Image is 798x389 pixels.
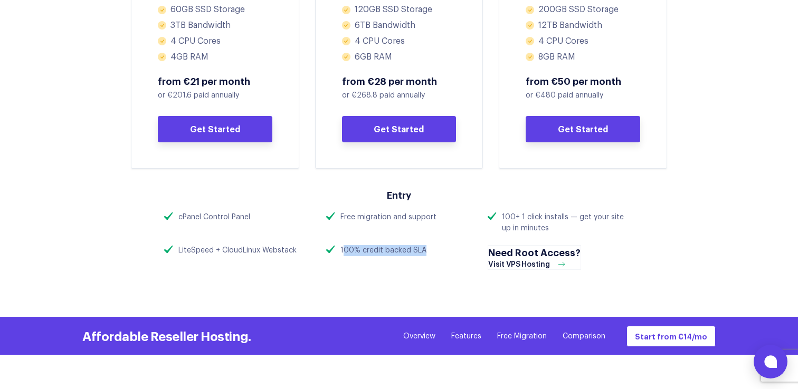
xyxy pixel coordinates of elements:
a: Comparison [563,331,605,342]
li: 4 CPU Cores [342,36,457,47]
div: Free migration and support [340,212,436,223]
p: or €201.6 paid annually [158,90,272,101]
a: Get Started [342,116,457,142]
li: 4 CPU Cores [526,36,640,47]
div: LiteSpeed + CloudLinux Webstack [178,245,297,256]
span: from €50 per month [526,75,640,87]
li: 200GB SSD Storage [526,4,640,15]
li: 60GB SSD Storage [158,4,272,15]
button: Open chat window [754,345,787,378]
a: Start from €14/mo [626,326,716,347]
span: from €21 per month [158,75,272,87]
li: 8GB RAM [526,52,640,63]
li: 3TB Bandwidth [158,20,272,31]
a: Overview [403,331,435,342]
h3: Entry [164,189,634,201]
li: 4 CPU Cores [158,36,272,47]
li: 12TB Bandwidth [526,20,640,31]
li: 4GB RAM [158,52,272,63]
span: from €28 per month [342,75,457,87]
li: 6GB RAM [342,52,457,63]
a: Need Root Access?Visit VPS Hosting [488,245,581,270]
li: 6TB Bandwidth [342,20,457,31]
li: 120GB SSD Storage [342,4,457,15]
div: Visit VPS Hosting [488,260,571,269]
div: 100+ 1 click installs — get your site up in minutes [502,212,634,234]
p: or €480 paid annually [526,90,640,101]
a: Get Started [526,116,640,142]
p: or €268.8 paid annually [342,90,457,101]
a: Free Migration [497,331,547,342]
a: Features [451,331,481,342]
div: cPanel Control Panel [178,212,250,223]
h3: Affordable Reseller Hosting. [82,328,251,343]
h4: Need Root Access? [488,246,581,259]
div: 100% credit backed SLA [340,245,426,256]
a: Get Started [158,116,272,142]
